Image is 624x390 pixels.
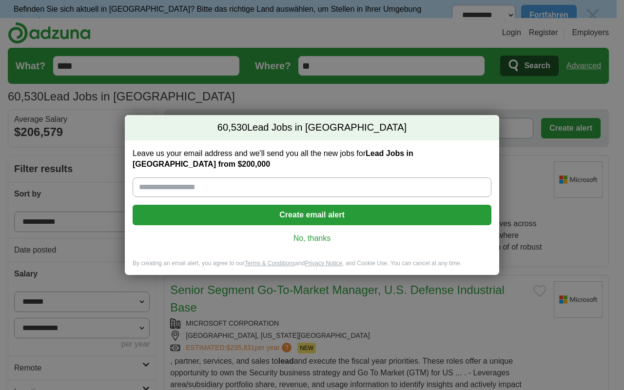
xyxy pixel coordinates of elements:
h2: Lead Jobs in [GEOGRAPHIC_DATA] [125,115,499,140]
strong: Lead Jobs in [GEOGRAPHIC_DATA] from $200,000 [133,149,413,168]
div: By creating an email alert, you agree to our and , and Cookie Use. You can cancel at any time. [125,259,499,275]
a: Terms & Conditions [244,260,295,267]
a: No, thanks [140,233,484,244]
label: Leave us your email address and we'll send you all the new jobs for [133,148,491,170]
span: 60,530 [217,121,247,135]
button: Create email alert [133,205,491,225]
a: Privacy Notice [305,260,343,267]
